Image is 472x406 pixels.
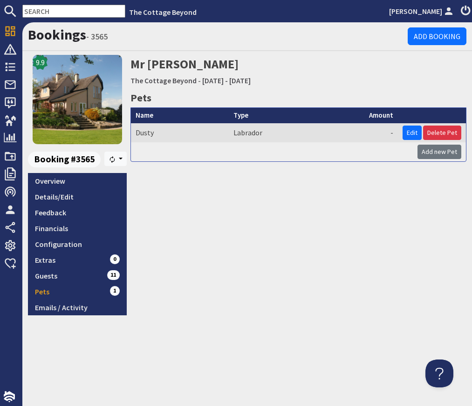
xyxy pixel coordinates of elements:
th: Type [229,108,364,123]
small: - 3565 [86,31,108,42]
a: Delete Pet [423,126,461,140]
a: The Cottage Beyond [130,76,197,85]
a: Bookings [28,26,86,43]
span: 11 [107,270,120,280]
a: Pets1 [28,284,127,300]
a: Add new Pet [417,145,461,159]
td: - [364,123,398,142]
a: Extras0 [28,252,127,268]
a: The Cottage Beyond's icon9.9 [33,55,122,144]
td: Dusty [131,123,229,142]
a: [DATE] - [DATE] [202,76,251,85]
a: Financials [28,220,127,236]
a: The Cottage Beyond [129,7,197,17]
img: The Cottage Beyond's icon [33,55,122,144]
a: Guests11 [28,268,127,284]
a: Booking #3565 [28,152,101,167]
span: 9.9 [36,57,45,68]
a: Configuration [28,236,127,252]
h2: Mr [PERSON_NAME] [130,55,466,88]
th: Name [131,108,229,123]
img: staytech_i_w-64f4e8e9ee0a9c174fd5317b4b171b261742d2d393467e5bdba4413f4f884c10.svg [4,391,15,402]
input: SEARCH [22,5,125,18]
iframe: Toggle Customer Support [425,359,453,387]
a: Emails / Activity [28,300,127,315]
a: Add Booking [408,27,466,45]
span: 1 [110,286,120,295]
td: Labrador [229,123,364,142]
a: Details/Edit [28,189,127,205]
span: - [198,76,201,85]
a: [PERSON_NAME] [389,6,455,17]
a: Edit [403,126,422,140]
a: Overview [28,173,127,189]
span: 0 [110,254,120,264]
h3: Pets [130,90,466,106]
th: Amount [364,108,398,123]
a: Feedback [28,205,127,220]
